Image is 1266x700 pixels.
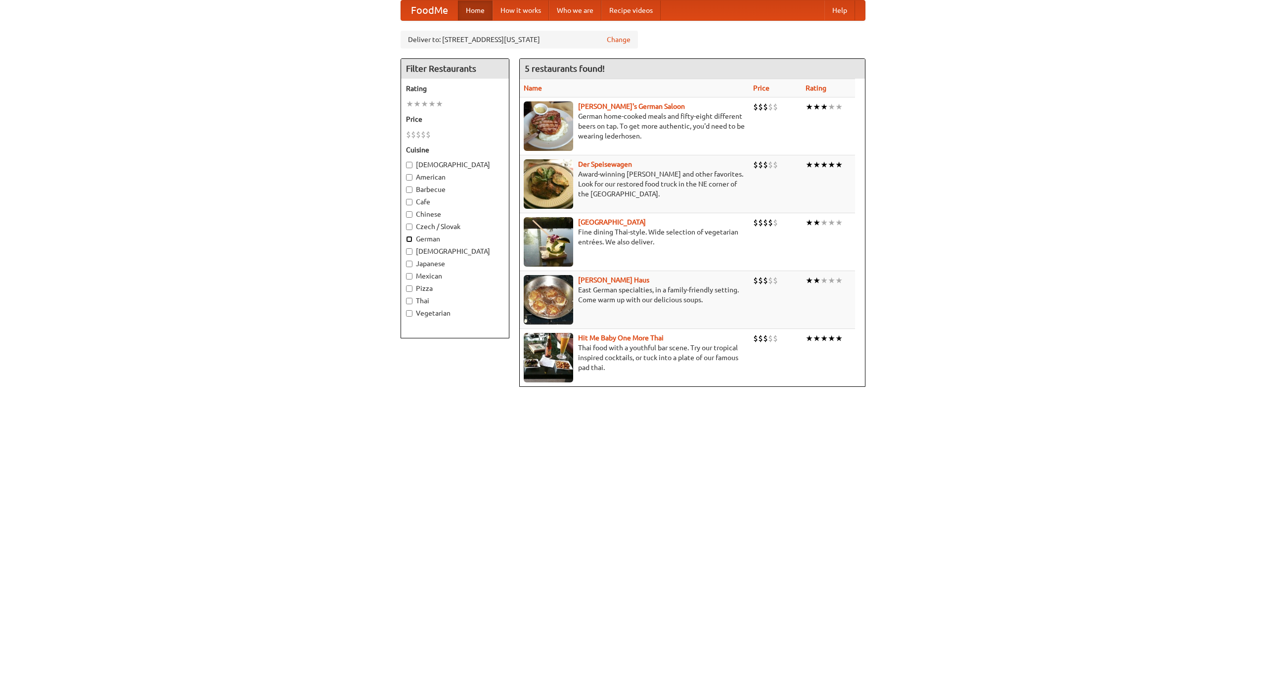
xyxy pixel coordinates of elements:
li: ★ [813,217,820,228]
li: ★ [413,98,421,109]
li: ★ [806,159,813,170]
li: ★ [835,275,843,286]
li: $ [411,129,416,140]
li: $ [406,129,411,140]
label: Chinese [406,209,504,219]
img: satay.jpg [524,217,573,267]
a: [PERSON_NAME] Haus [578,276,649,284]
label: Cafe [406,197,504,207]
li: $ [763,275,768,286]
li: $ [758,159,763,170]
li: $ [768,275,773,286]
input: Vegetarian [406,310,412,317]
a: Who we are [549,0,601,20]
li: ★ [820,217,828,228]
a: Hit Me Baby One More Thai [578,334,664,342]
li: $ [768,333,773,344]
a: Name [524,84,542,92]
li: ★ [820,101,828,112]
li: $ [426,129,431,140]
li: $ [768,101,773,112]
label: Czech / Slovak [406,222,504,232]
label: Barbecue [406,185,504,194]
label: [DEMOGRAPHIC_DATA] [406,246,504,256]
a: FoodMe [401,0,458,20]
li: $ [753,101,758,112]
a: Der Speisewagen [578,160,632,168]
li: $ [773,217,778,228]
a: [GEOGRAPHIC_DATA] [578,218,646,226]
label: Pizza [406,283,504,293]
li: ★ [421,98,428,109]
div: Deliver to: [STREET_ADDRESS][US_STATE] [401,31,638,48]
label: Japanese [406,259,504,269]
input: Mexican [406,273,412,280]
li: $ [773,275,778,286]
li: $ [758,275,763,286]
li: ★ [806,217,813,228]
a: Price [753,84,769,92]
img: kohlhaus.jpg [524,275,573,325]
input: Japanese [406,261,412,267]
input: Pizza [406,285,412,292]
li: ★ [828,217,835,228]
li: $ [768,159,773,170]
li: $ [768,217,773,228]
p: Award-winning [PERSON_NAME] and other favorites. Look for our restored food truck in the NE corne... [524,169,745,199]
li: $ [763,333,768,344]
label: Thai [406,296,504,306]
li: ★ [828,275,835,286]
li: ★ [806,333,813,344]
input: American [406,174,412,181]
li: ★ [820,275,828,286]
li: $ [758,217,763,228]
li: $ [773,101,778,112]
li: ★ [806,275,813,286]
li: ★ [835,159,843,170]
input: Czech / Slovak [406,224,412,230]
label: [DEMOGRAPHIC_DATA] [406,160,504,170]
img: esthers.jpg [524,101,573,151]
li: $ [753,333,758,344]
input: Thai [406,298,412,304]
li: ★ [820,333,828,344]
li: ★ [835,101,843,112]
p: Fine dining Thai-style. Wide selection of vegetarian entrées. We also deliver. [524,227,745,247]
li: $ [416,129,421,140]
a: [PERSON_NAME]'s German Saloon [578,102,685,110]
li: ★ [813,275,820,286]
input: [DEMOGRAPHIC_DATA] [406,248,412,255]
input: [DEMOGRAPHIC_DATA] [406,162,412,168]
li: $ [753,217,758,228]
li: ★ [828,333,835,344]
input: Chinese [406,211,412,218]
h4: Filter Restaurants [401,59,509,79]
a: Help [824,0,855,20]
input: Barbecue [406,187,412,193]
li: $ [753,275,758,286]
li: $ [421,129,426,140]
a: How it works [493,0,549,20]
img: babythai.jpg [524,333,573,382]
a: Rating [806,84,826,92]
li: ★ [828,101,835,112]
a: Home [458,0,493,20]
input: German [406,236,412,242]
li: ★ [428,98,436,109]
li: ★ [813,159,820,170]
p: German home-cooked meals and fifty-eight different beers on tap. To get more authentic, you'd nee... [524,111,745,141]
li: $ [763,159,768,170]
li: ★ [828,159,835,170]
h5: Rating [406,84,504,93]
li: ★ [436,98,443,109]
li: ★ [820,159,828,170]
li: $ [763,217,768,228]
li: $ [758,101,763,112]
li: ★ [813,333,820,344]
p: Thai food with a youthful bar scene. Try our tropical inspired cocktails, or tuck into a plate of... [524,343,745,373]
li: $ [758,333,763,344]
p: East German specialties, in a family-friendly setting. Come warm up with our delicious soups. [524,285,745,305]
